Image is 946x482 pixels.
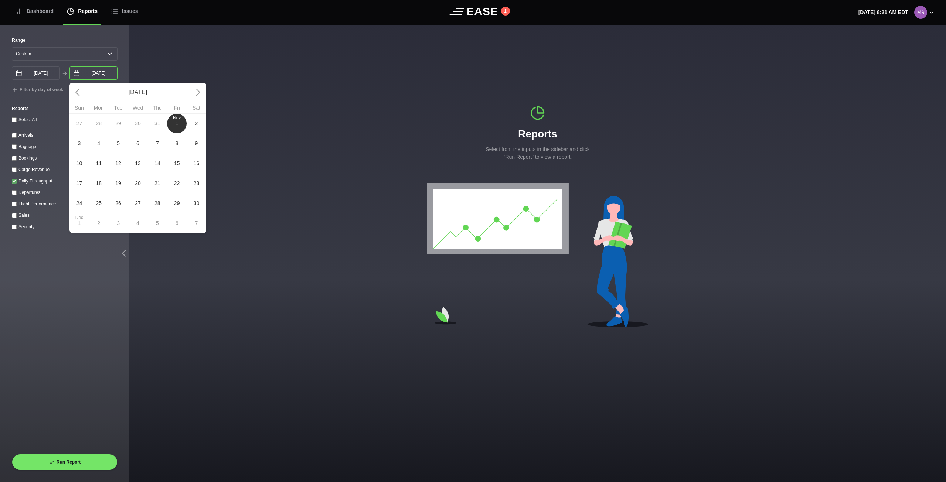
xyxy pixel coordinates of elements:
[96,120,102,127] span: 28
[96,180,102,187] span: 18
[194,180,200,187] span: 23
[176,219,178,227] span: 6
[174,199,180,207] span: 29
[97,140,100,147] span: 4
[115,160,121,167] span: 12
[195,140,198,147] span: 9
[18,144,36,149] label: Baggage
[18,167,50,172] label: Cargo Revenue
[176,140,178,147] span: 8
[69,215,89,220] span: Dec
[18,155,37,161] label: Bookings
[12,87,63,93] button: Filter by day of week
[76,180,82,187] span: 17
[135,160,141,167] span: 13
[154,180,160,187] span: 21
[69,105,89,110] span: Sun
[18,117,37,122] label: Select All
[76,160,82,167] span: 10
[78,140,81,147] span: 3
[154,120,160,127] span: 31
[156,219,159,227] span: 5
[501,7,510,16] button: 1
[76,120,82,127] span: 27
[12,37,118,44] label: Range
[18,224,34,229] label: Security
[154,160,160,167] span: 14
[195,120,198,127] span: 2
[135,120,141,127] span: 30
[69,66,118,80] input: mm/dd/yyyy
[858,8,908,16] p: [DATE] 8:21 AM EDT
[136,219,139,227] span: 4
[12,66,60,80] input: mm/dd/yyyy
[96,160,102,167] span: 11
[18,178,52,184] label: Daily Throughput
[135,180,141,187] span: 20
[12,454,118,470] button: Run Report
[154,199,160,207] span: 28
[156,140,159,147] span: 7
[89,88,187,97] span: [DATE]
[167,105,187,110] span: Fri
[482,146,593,161] p: Select from the inputs in the sidebar and click "Run Report" to view a report.
[89,105,109,110] span: Mon
[117,140,120,147] span: 5
[135,199,141,207] span: 27
[115,180,121,187] span: 19
[187,105,206,110] span: Sat
[115,199,121,207] span: 26
[96,199,102,207] span: 25
[147,105,167,110] span: Thu
[174,180,180,187] span: 22
[136,140,139,147] span: 6
[12,105,118,112] label: Reports
[18,213,30,218] label: Sales
[482,106,593,161] div: Reports
[194,199,200,207] span: 30
[194,160,200,167] span: 16
[117,219,120,227] span: 3
[18,190,40,195] label: Departures
[128,105,148,110] span: Wed
[109,105,128,110] span: Tue
[482,126,593,142] h1: Reports
[195,219,198,227] span: 7
[115,120,121,127] span: 29
[18,133,33,138] label: Arrivals
[18,201,56,206] label: Flight Performance
[76,199,82,207] span: 24
[97,219,100,227] span: 2
[174,160,180,167] span: 15
[78,219,81,227] span: 1
[914,6,927,19] img: 0b2ed616698f39eb9cebe474ea602d52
